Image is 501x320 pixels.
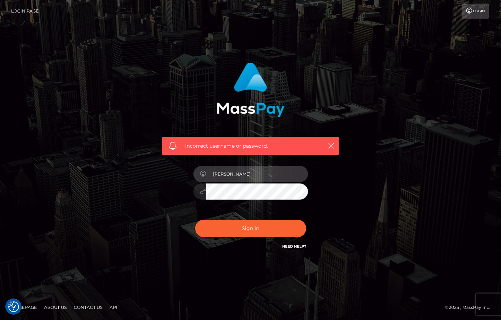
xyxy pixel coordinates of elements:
img: MassPay Login [217,62,285,117]
span: Incorrect username or password. [185,142,316,150]
a: Contact Us [71,302,105,313]
input: Username... [206,166,308,182]
img: Revisit consent button [8,301,19,312]
a: Need Help? [282,244,306,249]
a: Login Page [11,4,39,19]
a: Login [462,4,489,19]
div: © 2025 , MassPay Inc. [445,304,496,311]
button: Consent Preferences [8,301,19,312]
button: Sign in [195,220,306,237]
a: Homepage [8,302,40,313]
a: API [107,302,120,313]
a: About Us [41,302,69,313]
